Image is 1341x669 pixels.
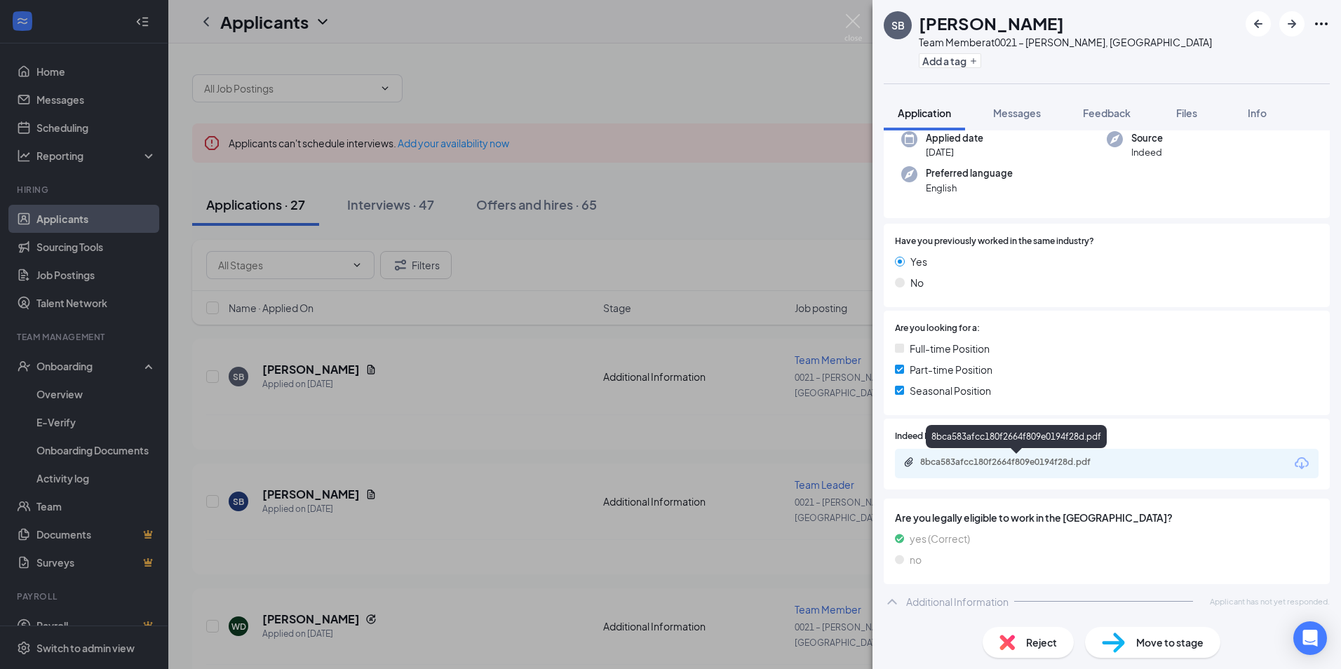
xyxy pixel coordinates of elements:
div: Team Member at 0021 – [PERSON_NAME], [GEOGRAPHIC_DATA] [919,35,1212,49]
svg: Plus [969,57,978,65]
svg: Download [1293,455,1310,472]
span: Seasonal Position [910,383,991,398]
svg: ChevronUp [884,593,901,610]
span: Feedback [1083,107,1131,119]
div: Additional Information [906,595,1009,609]
span: Yes [910,254,927,269]
span: Applied date [926,131,983,145]
span: English [926,181,1013,195]
span: Applicant has not yet responded. [1210,595,1330,607]
button: ArrowLeftNew [1246,11,1271,36]
div: Open Intercom Messenger [1293,621,1327,655]
span: Files [1176,107,1197,119]
span: Source [1131,131,1163,145]
span: Indeed Resume [895,430,957,443]
h1: [PERSON_NAME] [919,11,1064,35]
span: Have you previously worked in the same industry? [895,235,1094,248]
span: Move to stage [1136,635,1204,650]
span: Are you looking for a: [895,322,980,335]
div: 8bca583afcc180f2664f809e0194f28d.pdf [920,457,1117,468]
span: Messages [993,107,1041,119]
span: Info [1248,107,1267,119]
span: Indeed [1131,145,1163,159]
div: SB [891,18,905,32]
svg: ArrowLeftNew [1250,15,1267,32]
span: Are you legally eligible to work in the [GEOGRAPHIC_DATA]? [895,510,1319,525]
span: Preferred language [926,166,1013,180]
svg: ArrowRight [1283,15,1300,32]
svg: Paperclip [903,457,915,468]
span: [DATE] [926,145,983,159]
span: yes (Correct) [910,531,970,546]
span: Reject [1026,635,1057,650]
a: Paperclip8bca583afcc180f2664f809e0194f28d.pdf [903,457,1131,470]
span: Application [898,107,951,119]
span: Full-time Position [910,341,990,356]
span: no [910,552,922,567]
svg: Ellipses [1313,15,1330,32]
span: Part-time Position [910,362,992,377]
span: No [910,275,924,290]
button: ArrowRight [1279,11,1305,36]
button: PlusAdd a tag [919,53,981,68]
div: 8bca583afcc180f2664f809e0194f28d.pdf [926,425,1107,448]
